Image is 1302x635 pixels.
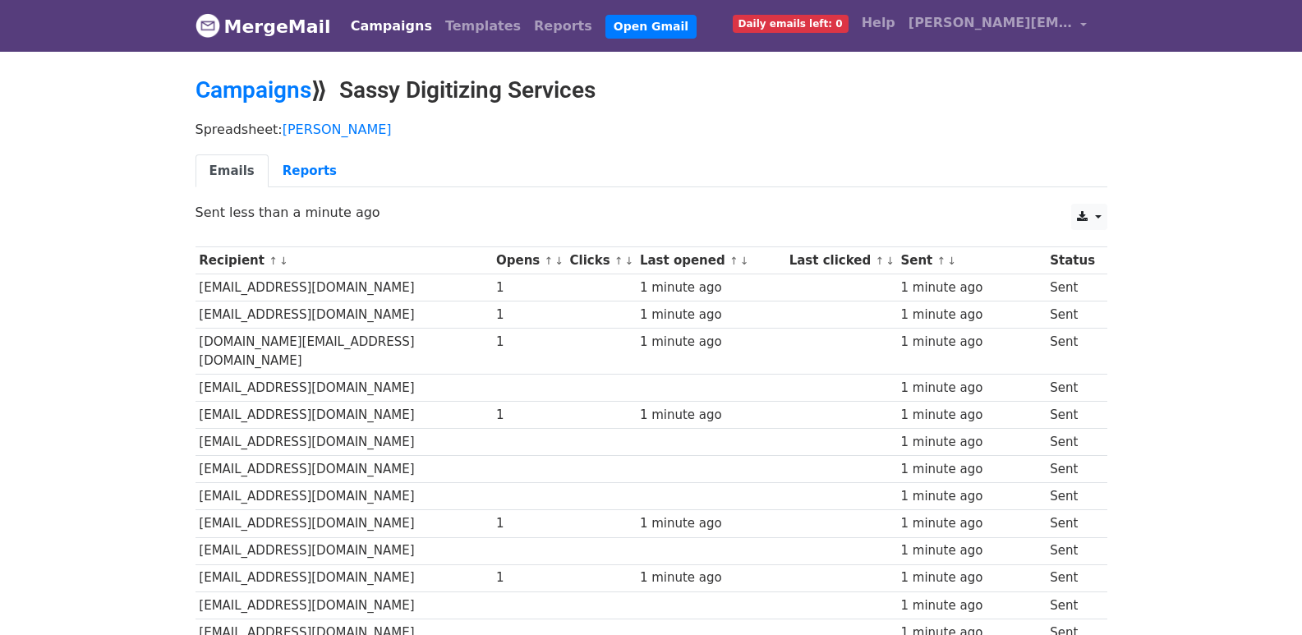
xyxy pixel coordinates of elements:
div: 1 minute ago [900,514,1042,533]
div: 1 minute ago [900,333,1042,352]
a: ↑ [269,255,278,267]
td: Sent [1046,274,1098,301]
div: 1 minute ago [900,541,1042,560]
td: [EMAIL_ADDRESS][DOMAIN_NAME] [196,274,493,301]
a: Campaigns [196,76,311,104]
a: ↓ [625,255,634,267]
div: 1 [496,568,562,587]
a: ↓ [886,255,895,267]
td: [EMAIL_ADDRESS][DOMAIN_NAME] [196,537,493,564]
div: 1 minute ago [900,306,1042,324]
td: [EMAIL_ADDRESS][DOMAIN_NAME] [196,564,493,591]
td: Sent [1046,510,1098,537]
a: ↓ [279,255,288,267]
td: [EMAIL_ADDRESS][DOMAIN_NAME] [196,301,493,329]
div: 1 minute ago [900,460,1042,479]
th: Last clicked [785,247,897,274]
td: [EMAIL_ADDRESS][DOMAIN_NAME] [196,591,493,619]
div: 1 [496,306,562,324]
a: ↑ [544,255,553,267]
div: 1 [496,278,562,297]
a: ↓ [740,255,749,267]
div: 1 minute ago [640,333,781,352]
h2: ⟫ Sassy Digitizing Services [196,76,1107,104]
div: 1 minute ago [900,379,1042,398]
td: Sent [1046,456,1098,483]
a: Daily emails left: 0 [726,7,855,39]
div: 1 [496,333,562,352]
td: Sent [1046,374,1098,401]
a: ↑ [614,255,623,267]
div: 1 minute ago [900,406,1042,425]
a: Reports [527,10,599,43]
td: Sent [1046,483,1098,510]
td: [DOMAIN_NAME][EMAIL_ADDRESS][DOMAIN_NAME] [196,329,493,375]
td: Sent [1046,402,1098,429]
a: Reports [269,154,351,188]
td: Sent [1046,537,1098,564]
a: ↓ [554,255,564,267]
div: 1 [496,514,562,533]
a: [PERSON_NAME] [283,122,392,137]
a: Emails [196,154,269,188]
th: Opens [492,247,566,274]
div: 1 minute ago [640,306,781,324]
a: [PERSON_NAME][EMAIL_ADDRESS][DOMAIN_NAME] [902,7,1094,45]
img: MergeMail logo [196,13,220,38]
a: Campaigns [344,10,439,43]
span: [PERSON_NAME][EMAIL_ADDRESS][DOMAIN_NAME] [909,13,1073,33]
td: [EMAIL_ADDRESS][DOMAIN_NAME] [196,483,493,510]
td: Sent [1046,301,1098,329]
td: Sent [1046,591,1098,619]
div: 1 minute ago [640,568,781,587]
span: Daily emails left: 0 [733,15,849,33]
p: Sent less than a minute ago [196,204,1107,221]
td: Sent [1046,564,1098,591]
td: [EMAIL_ADDRESS][DOMAIN_NAME] [196,429,493,456]
a: Help [855,7,902,39]
td: Sent [1046,429,1098,456]
td: Sent [1046,329,1098,375]
a: ↑ [729,255,738,267]
td: [EMAIL_ADDRESS][DOMAIN_NAME] [196,402,493,429]
div: 1 minute ago [900,487,1042,506]
td: [EMAIL_ADDRESS][DOMAIN_NAME] [196,374,493,401]
a: ↓ [947,255,956,267]
div: 1 [496,406,562,425]
td: [EMAIL_ADDRESS][DOMAIN_NAME] [196,456,493,483]
div: 1 minute ago [640,514,781,533]
th: Clicks [566,247,636,274]
td: [EMAIL_ADDRESS][DOMAIN_NAME] [196,510,493,537]
th: Recipient [196,247,493,274]
div: 1 minute ago [640,406,781,425]
a: MergeMail [196,9,331,44]
div: 1 minute ago [900,596,1042,615]
div: 1 minute ago [900,433,1042,452]
a: Open Gmail [605,15,697,39]
p: Spreadsheet: [196,121,1107,138]
th: Sent [897,247,1047,274]
div: 1 minute ago [900,568,1042,587]
th: Last opened [636,247,785,274]
th: Status [1046,247,1098,274]
a: Templates [439,10,527,43]
div: 1 minute ago [640,278,781,297]
a: ↑ [875,255,884,267]
a: ↑ [937,255,946,267]
div: 1 minute ago [900,278,1042,297]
